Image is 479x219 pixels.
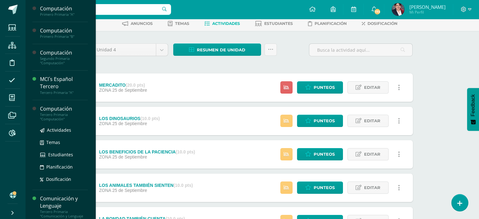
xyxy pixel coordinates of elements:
a: Actividades [40,126,88,134]
span: Actividades [212,21,240,26]
span: Dosificación [46,176,71,182]
strong: (10.0 pts) [140,116,160,121]
div: Segundo Primaria "Computación" [40,56,88,65]
a: ComputaciónTercero Primaria "Computación" [40,105,88,121]
a: Dosificación [40,176,88,183]
span: ZONA [99,188,111,193]
span: 25 de Septiembre [112,88,147,93]
div: Computación [40,5,88,12]
input: Busca la actividad aquí... [309,44,412,56]
span: Planificación [46,164,73,170]
span: Editar [364,115,380,127]
span: 25 de Septiembre [112,188,147,193]
span: Mi Perfil [409,9,445,15]
span: ZONA [99,121,111,126]
span: Editar [364,148,380,160]
a: Actividades [204,19,240,29]
div: Computación [40,27,88,34]
a: Punteos [297,182,343,194]
div: Tercero Primaria "Computación" [40,112,88,121]
div: LOS DINOSAURIOS [99,116,160,121]
span: Planificación [315,21,347,26]
span: ZONA [99,88,111,93]
span: Editar [364,82,380,93]
a: Planificación [40,163,88,170]
span: Resumen de unidad [197,44,245,56]
strong: (10.0 pts) [174,183,193,188]
a: MCI´s Español TerceroTercero Primaria "A" [40,76,88,95]
span: Editar [364,182,380,193]
span: [PERSON_NAME] [409,4,445,10]
span: Punteos [314,115,335,127]
div: Comunicación y Lenguaje [40,195,88,210]
span: 173 [374,8,381,15]
div: Primero Primaria "B" [40,34,88,39]
span: Estudiantes [48,152,73,158]
span: Temas [46,139,60,145]
span: Feedback [470,94,476,116]
a: Estudiantes [40,151,88,158]
span: Temas [175,21,189,26]
a: Estudiantes [255,19,293,29]
input: Busca un usuario... [29,4,171,15]
span: Actividades [47,127,71,133]
a: Planificación [308,19,347,29]
span: Dosificación [368,21,397,26]
a: Temas [40,139,88,146]
a: Dosificación [362,19,397,29]
span: Unidad 4 [97,44,151,56]
div: Computación [40,105,88,112]
strong: (10.0 pts) [176,149,195,154]
a: Temas [168,19,189,29]
div: Primero Primaria "A" [40,12,88,17]
a: ComputaciónPrimero Primaria "B" [40,27,88,39]
span: Estudiantes [264,21,293,26]
div: Tercero Primaria "A" [40,90,88,95]
a: Anuncios [122,19,153,29]
a: ComputaciónSegundo Primaria "Computación" [40,49,88,65]
a: Punteos [297,81,343,94]
span: Punteos [314,182,335,193]
span: ZONA [99,154,111,159]
span: Anuncios [131,21,153,26]
span: 25 de Septiembre [112,121,147,126]
strong: (20.0 pts) [126,83,145,88]
span: Punteos [314,148,335,160]
span: Punteos [314,82,335,93]
a: Punteos [297,148,343,160]
img: 08d065233e31e6151936950ac7af7bc7.png [392,3,404,16]
a: Resumen de unidad [173,43,261,56]
a: Punteos [297,115,343,127]
div: LOS BENEFICIOS DE LA PACIENCIA [99,149,195,154]
button: Feedback - Mostrar encuesta [467,88,479,131]
a: Unidad 4 [92,44,168,56]
span: 25 de Septiembre [112,154,147,159]
a: ComputaciónPrimero Primaria "A" [40,5,88,17]
div: MCI´s Español Tercero [40,76,88,90]
div: MERCADITO [99,83,147,88]
div: Computación [40,49,88,56]
div: LOS ANIMALES TAMBIÉN SIENTEN [99,183,193,188]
